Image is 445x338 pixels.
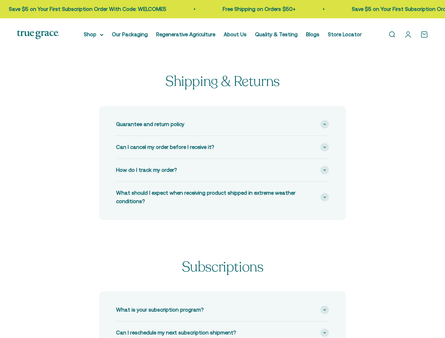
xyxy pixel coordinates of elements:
summary: What is your subscription program? [116,299,329,321]
a: Store Locator [328,31,362,37]
a: Quality & Testing [255,31,298,37]
a: Regenerative Agriculture [156,31,215,37]
a: Free Shipping on Orders $50+ [223,6,295,12]
p: Save $5 on Your First Subscription Order With Code: WELCOME5 [9,5,166,13]
summary: Guarantee and return policy [116,113,329,136]
span: How do I track my order? [116,166,177,174]
h2: Shipping & Returns [99,74,346,89]
span: Can I reschedule my next subscription shipment? [116,328,236,337]
span: What is your subscription program? [116,306,204,314]
summary: Can I cancel my order before I receive it? [116,136,329,158]
a: About Us [224,31,247,37]
summary: How do I track my order? [116,159,329,181]
span: Guarantee and return policy [116,120,184,129]
a: Blogs [306,31,319,37]
span: What should I expect when receiving product shipped in extreme weather conditions? [116,189,318,206]
summary: What should I expect when receiving product shipped in extreme weather conditions? [116,182,329,213]
a: Our Packaging [112,31,148,37]
span: Can I cancel my order before I receive it? [116,143,214,151]
h2: Subscriptions [99,259,346,275]
summary: Shop [84,30,103,39]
